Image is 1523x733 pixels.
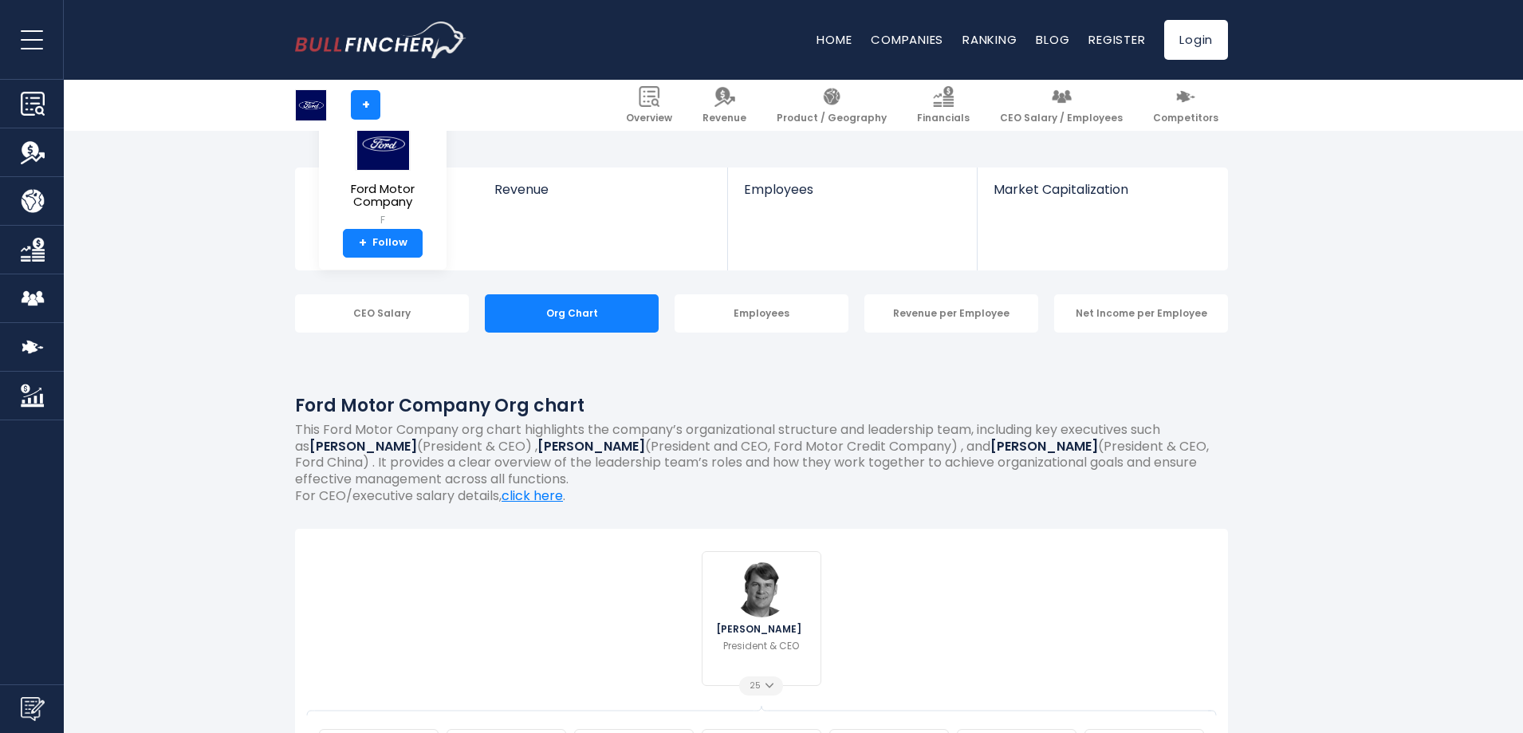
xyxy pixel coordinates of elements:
div: Net Income per Employee [1054,294,1228,333]
strong: + [359,236,367,250]
a: James D. Farley, Jr. [PERSON_NAME] President & CEO 25 [702,551,821,686]
span: Revenue [702,112,746,124]
div: CEO Salary [295,294,469,333]
div: Employees [675,294,848,333]
div: Revenue per Employee [864,294,1038,333]
span: Employees [744,182,960,197]
img: bullfincher logo [295,22,466,58]
b: [PERSON_NAME] [309,437,417,455]
span: Product / Geography [777,112,887,124]
p: This Ford Motor Company org chart highlights the company’s organizational structure and leadershi... [295,422,1228,488]
a: +Follow [343,229,423,258]
span: [PERSON_NAME] [716,625,806,634]
a: Ranking [962,31,1017,48]
span: Revenue [494,182,712,197]
a: Blog [1036,31,1069,48]
small: F [332,213,434,227]
a: Home [817,31,852,48]
span: Financials [917,112,970,124]
b: [PERSON_NAME] [990,437,1098,455]
a: Overview [616,80,682,131]
div: Org Chart [485,294,659,333]
span: CEO Salary / Employees [1000,112,1123,124]
p: President & CEO [723,639,799,653]
p: For CEO/executive salary details, . [295,488,1228,505]
span: Overview [626,112,672,124]
a: Competitors [1143,80,1228,131]
span: Ford Motor Company [332,183,434,209]
a: Revenue [693,80,756,131]
span: 25 [750,682,765,690]
a: Go to homepage [295,22,466,58]
a: Employees [728,167,976,224]
a: + [351,90,380,120]
a: Revenue [478,167,728,224]
span: Market Capitalization [994,182,1210,197]
a: Financials [907,80,979,131]
img: F logo [355,117,411,171]
a: Register [1088,31,1145,48]
a: Product / Geography [767,80,896,131]
a: click here [502,487,563,505]
img: F logo [296,90,326,120]
span: Competitors [1153,112,1218,124]
a: CEO Salary / Employees [990,80,1132,131]
a: Ford Motor Company F [331,116,435,229]
a: Market Capitalization [978,167,1226,224]
b: [PERSON_NAME] [537,437,645,455]
img: James D. Farley, Jr. [734,562,789,617]
a: Login [1164,20,1228,60]
a: Companies [871,31,943,48]
h1: Ford Motor Company Org chart [295,392,1228,419]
